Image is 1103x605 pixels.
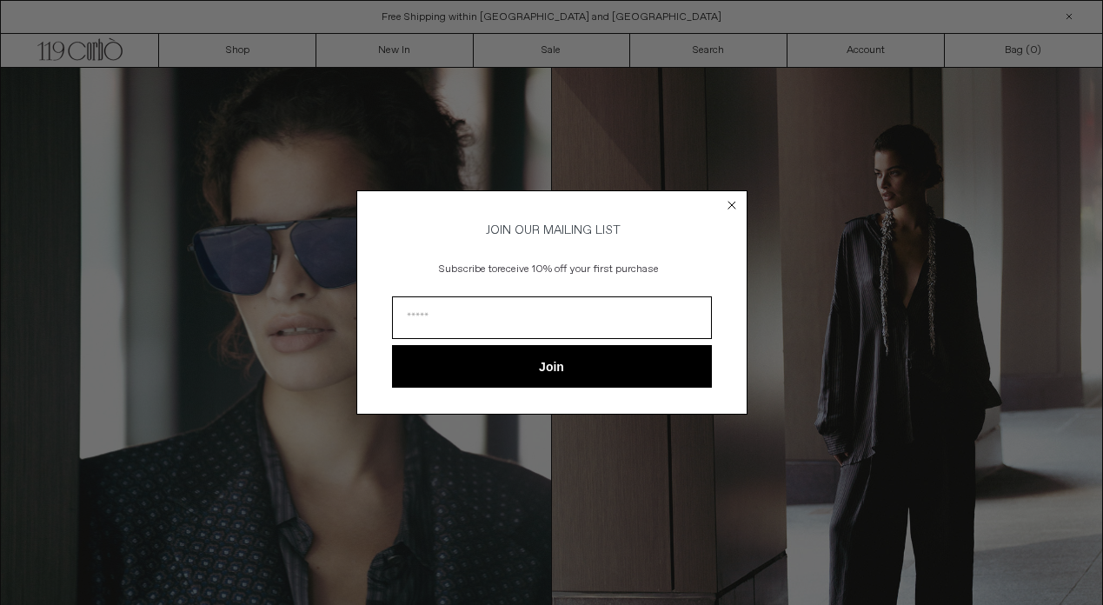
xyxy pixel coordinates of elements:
[439,263,497,276] span: Subscribe to
[723,196,741,214] button: Close dialog
[497,263,659,276] span: receive 10% off your first purchase
[392,345,712,388] button: Join
[483,223,621,238] span: JOIN OUR MAILING LIST
[392,296,712,339] input: Email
